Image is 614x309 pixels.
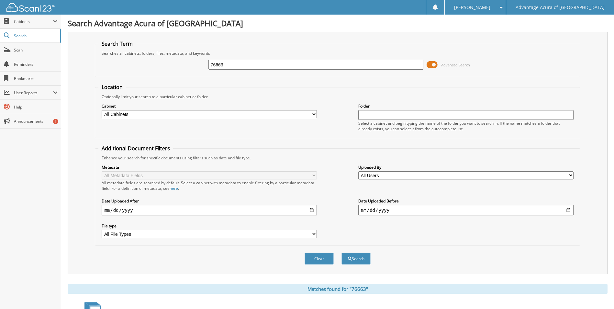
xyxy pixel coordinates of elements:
span: Advantage Acura of [GEOGRAPHIC_DATA] [516,6,605,9]
div: 1 [53,119,58,124]
label: Uploaded By [358,165,574,170]
span: User Reports [14,90,53,96]
div: All metadata fields are searched by default. Select a cabinet with metadata to enable filtering b... [102,180,317,191]
span: [PERSON_NAME] [454,6,490,9]
div: Searches all cabinets, folders, files, metadata, and keywords [98,51,576,56]
button: Search [341,253,371,265]
span: Reminders [14,62,58,67]
span: Announcements [14,119,58,124]
div: Select a cabinet and begin typing the name of the folder you want to search in. If the name match... [358,120,574,132]
input: start [102,205,317,215]
legend: Location [98,84,126,91]
span: Scan [14,47,58,53]
label: Metadata [102,165,317,170]
a: here [170,186,178,191]
h1: Search Advantage Acura of [GEOGRAPHIC_DATA] [68,18,608,29]
span: Help [14,104,58,110]
span: Cabinets [14,19,53,24]
span: Search [14,33,57,39]
div: Optionally limit your search to a particular cabinet or folder [98,94,576,99]
label: Date Uploaded After [102,198,317,204]
img: scan123-logo-white.svg [6,3,55,12]
legend: Additional Document Filters [98,145,173,152]
label: Cabinet [102,103,317,109]
div: Enhance your search for specific documents using filters such as date and file type. [98,155,576,161]
label: File type [102,223,317,229]
legend: Search Term [98,40,136,47]
span: Advanced Search [441,63,470,67]
div: Matches found for "76663" [68,284,608,294]
label: Folder [358,103,574,109]
button: Clear [305,253,334,265]
label: Date Uploaded Before [358,198,574,204]
span: Bookmarks [14,76,58,81]
input: end [358,205,574,215]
